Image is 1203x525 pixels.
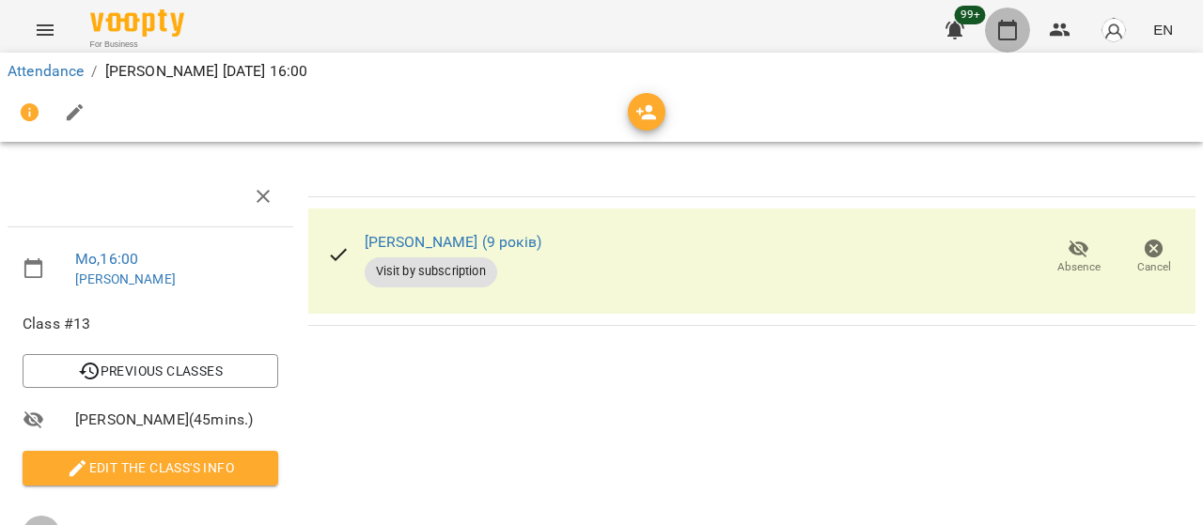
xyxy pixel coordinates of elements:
a: [PERSON_NAME] [75,271,176,286]
span: 99+ [955,6,986,24]
a: Attendance [8,62,84,80]
button: Absence [1041,231,1117,284]
span: Previous Classes [38,360,263,382]
li: / [91,60,97,83]
span: Cancel [1137,259,1171,275]
a: [PERSON_NAME] (9 років) [365,233,541,251]
span: Class #13 [23,313,278,335]
nav: breadcrumb [8,60,1195,83]
span: Visit by subscription [365,263,497,280]
span: EN [1153,20,1173,39]
span: [PERSON_NAME] ( 45 mins. ) [75,409,278,431]
span: For Business [90,39,184,51]
button: Cancel [1117,231,1192,284]
button: Edit the class's Info [23,451,278,485]
span: Edit the class's Info [38,456,263,479]
span: Absence [1057,259,1101,275]
img: avatar_s.png [1101,17,1127,43]
p: [PERSON_NAME] [DATE] 16:00 [105,60,308,83]
button: Menu [23,8,68,53]
button: Previous Classes [23,354,278,388]
a: Mo , 16:00 [75,250,138,268]
img: Voopty Logo [90,9,184,37]
button: EN [1146,12,1180,47]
